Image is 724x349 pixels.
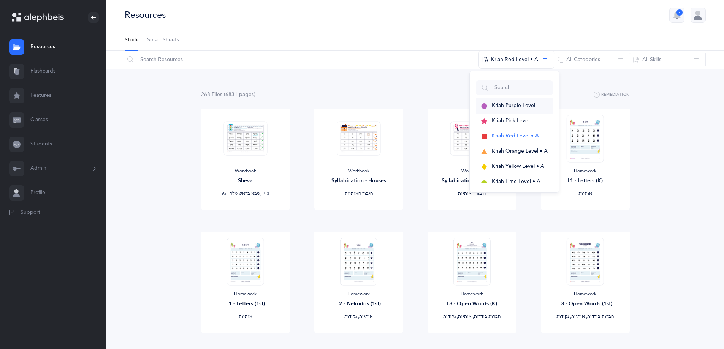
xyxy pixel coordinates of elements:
[476,98,553,114] button: Kriah Purple Level
[207,300,284,308] div: L1 - Letters (1st)
[227,238,264,285] img: Homework_L1_Letters_O_Red_EN_thumbnail_1731215195.png
[21,209,40,216] span: Support
[320,177,397,185] div: Syllabication - Houses
[434,291,510,297] div: Homework
[547,177,624,185] div: L1 - Letters (K)
[207,168,284,174] div: Workbook
[492,103,535,109] span: Kriah Purple Level
[453,238,490,285] img: Homework_L3_OpenWords_R_EN_thumbnail_1731229486.png
[476,144,553,159] button: Kriah Orange Level • A
[345,191,373,196] span: ‫חיבור האותיות‬
[320,300,397,308] div: L2 - Nekudos (1st)
[594,90,630,99] button: Remediation
[224,92,255,98] span: (6831 page )
[492,163,544,169] span: Kriah Yellow Level • A
[239,314,252,319] span: ‫אותיות‬
[556,314,614,319] span: ‫הברות בודדות, אותיות, נקודות‬
[434,300,510,308] div: L3 - Open Words (K)
[478,51,554,69] button: Kriah Red Level • A
[340,238,377,285] img: Homework_L2_Nekudos_R_EN_1_thumbnail_1731617499.png
[223,121,267,156] img: Sheva-Workbook-Red_EN_thumbnail_1754012358.png
[220,92,222,98] span: s
[434,168,510,174] div: Workbook
[125,9,166,21] div: Resources
[547,300,624,308] div: L3 - Open Words (1st)
[676,9,683,16] div: 2
[476,114,553,129] button: Kriah Pink Level
[630,51,706,69] button: All Skills
[669,8,684,23] button: 2
[320,291,397,297] div: Homework
[201,92,222,98] span: 268 File
[566,115,604,162] img: Homework_L1_Letters_R_EN_thumbnail_1731214661.png
[492,148,548,154] span: Kriah Orange Level • A
[492,118,529,124] span: Kriah Pink Level
[147,36,179,44] span: Smart Sheets
[547,168,624,174] div: Homework
[476,190,553,205] button: Kriah Green Level • A
[458,191,486,196] span: ‫חיבור האותיות‬
[547,291,624,297] div: Homework
[320,168,397,174] div: Workbook
[434,177,510,185] div: Syllabication - Scooping
[207,191,284,197] div: ‪, + 3‬
[476,174,553,190] button: Kriah Lime Level • A
[450,121,494,156] img: Syllabication-Workbook-Level-1-EN_Red_Scooping_thumbnail_1741114434.png
[578,191,592,196] span: ‫אותיות‬
[476,129,553,144] button: Kriah Red Level • A
[337,121,380,156] img: Syllabication-Workbook-Level-1-EN_Red_Houses_thumbnail_1741114032.png
[344,314,373,319] span: ‫אותיות, נקודות‬
[207,291,284,297] div: Homework
[476,159,553,174] button: Kriah Yellow Level • A
[207,177,284,185] div: Sheva
[476,80,553,95] input: Search
[566,238,604,285] img: Homework_L3_OpenWords_O_Red_EN_thumbnail_1731217670.png
[492,178,540,185] span: Kriah Lime Level • A
[124,51,479,69] input: Search Resources
[443,314,501,319] span: ‫הברות בודדות, אותיות, נקודות‬
[554,51,630,69] button: All Categories
[252,92,254,98] span: s
[492,133,539,139] span: Kriah Red Level • A
[222,191,260,196] span: ‫שבא בראש מלה - נע‬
